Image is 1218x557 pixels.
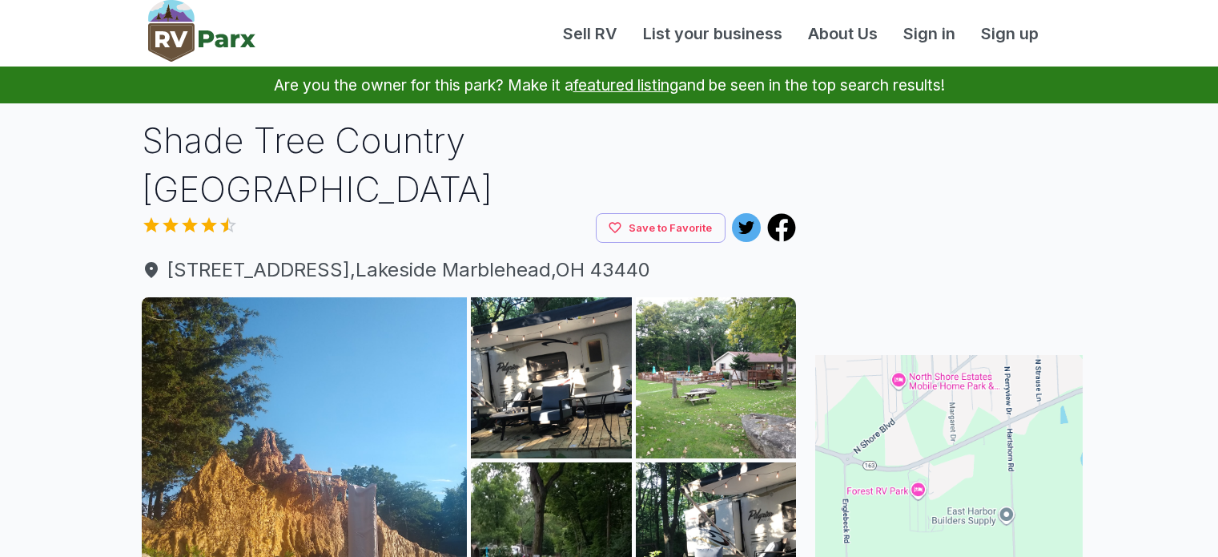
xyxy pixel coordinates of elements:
a: featured listing [573,75,678,95]
h1: Shade Tree Country [GEOGRAPHIC_DATA] [142,116,797,213]
a: Sign in [890,22,968,46]
span: [STREET_ADDRESS] , Lakeside Marblehead , OH 43440 [142,256,797,285]
a: Sell RV [550,22,630,46]
a: [STREET_ADDRESS],Lakeside Marblehead,OH 43440 [142,256,797,285]
a: List your business [630,22,795,46]
a: Sign up [968,22,1051,46]
iframe: Advertisement [815,116,1083,317]
button: Save to Favorite [596,213,726,243]
a: About Us [795,22,890,46]
img: AAcXr8opOOaIFbEuOx7Km5lgfO5UrxGubGxblD987_8Z_d6F7iFVMfuteGIBEhz1IjFNMLnPadxcds-j4MUZHfGVe7I4eYcpY... [636,297,797,458]
img: AAcXr8oa00_KIT5a1kJPeFQCU5n_PbgTbycQRjYoZbvT9MGJvcSUcCVhpVUBtAVC6cio4lf8mTg0sI6fygRaC9e16UK4kTG6K... [471,297,632,458]
p: Are you the owner for this park? Make it a and be seen in the top search results! [19,67,1199,103]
